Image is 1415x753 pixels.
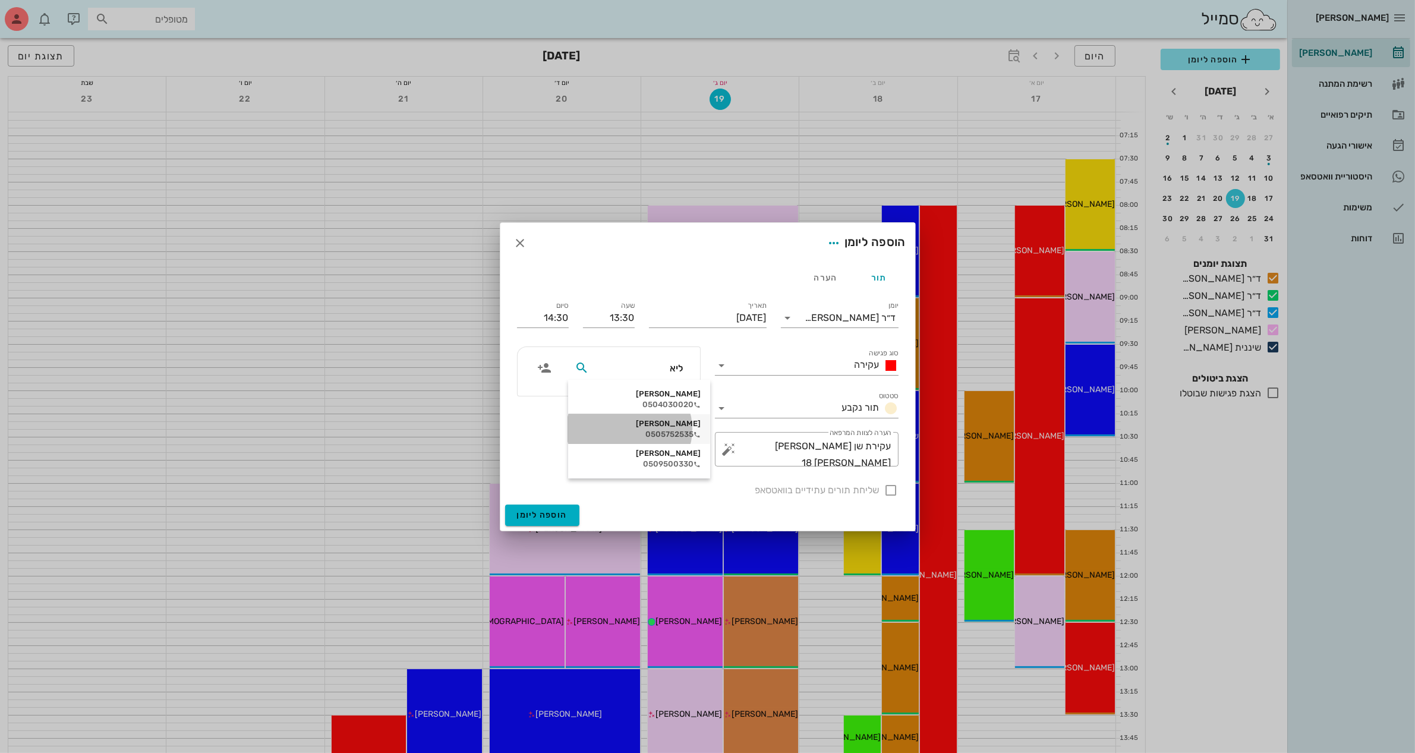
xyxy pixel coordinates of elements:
[621,301,635,310] label: שעה
[715,356,899,375] div: סוג פגישהעקירה
[842,402,880,413] span: תור נקבע
[517,510,568,520] span: הוספה ליומן
[578,449,701,458] div: [PERSON_NAME]
[578,389,701,399] div: [PERSON_NAME]
[888,301,899,310] label: יומן
[852,263,906,292] div: תור
[799,263,852,292] div: הערה
[781,308,899,327] div: יומןד״ר [PERSON_NAME]
[556,301,569,310] label: סיום
[578,419,701,429] div: [PERSON_NAME]
[715,399,899,418] div: סטטוסתור נקבע
[505,505,579,526] button: הוספה ליומן
[578,400,701,409] div: 0504030020
[805,313,896,323] div: ד״ר [PERSON_NAME]
[829,429,891,437] label: הערה לצוות המרפאה
[855,359,880,370] span: עקירה
[879,392,899,401] label: סטטוס
[578,430,701,439] div: 0505752535
[748,301,767,310] label: תאריך
[823,232,906,254] div: הוספה ליומן
[869,349,899,358] label: סוג פגישה
[578,459,701,469] div: 0509500330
